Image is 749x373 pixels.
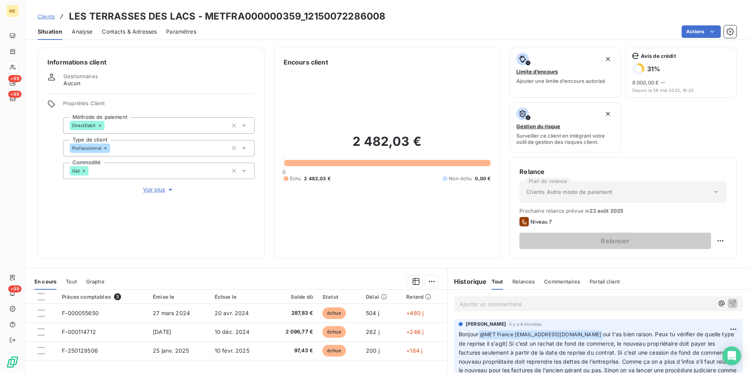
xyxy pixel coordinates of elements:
[215,294,264,300] div: Échue le
[519,233,711,249] button: Relancer
[632,79,659,86] span: 8 000,00 €
[63,79,80,87] span: Aucun
[682,25,721,38] button: Actions
[153,347,189,354] span: 25 janv. 2025
[62,293,143,300] div: Pièces comptables
[6,92,18,105] a: +99
[153,294,205,300] div: Émise le
[475,175,490,182] span: 0,00 €
[510,102,621,152] button: Gestion du risqueSurveiller ce client en intégrant votre outil de gestion des risques client.
[304,175,331,182] span: 2 482,03 €
[215,347,250,354] span: 10 févr. 2025
[274,347,313,355] span: 97,43 €
[69,9,385,23] h3: LES TERRASSES DES LACS - METFRA000000359_12150072286008
[406,328,423,335] span: +246 j
[166,28,196,36] span: Paramètres
[290,175,301,182] span: Échu
[322,307,346,319] span: échue
[153,328,171,335] span: [DATE]
[153,310,190,316] span: 27 mars 2024
[466,321,506,328] span: [PERSON_NAME]
[282,169,286,175] span: 0
[63,100,255,111] span: Propriétés Client
[72,28,92,36] span: Analyse
[519,208,727,214] span: Prochaine relance prévue le
[110,145,116,152] input: Ajouter une valeur
[274,328,313,336] span: 2 096,77 €
[544,278,580,285] span: Commentaires
[632,88,730,93] span: Depuis le 26 mai 2025, 16:20
[459,331,478,337] span: Bonjour
[448,277,487,286] h6: Historique
[366,328,380,335] span: 262 j
[516,123,560,129] span: Gestion du risque
[143,186,174,194] span: Voir plus
[449,175,472,182] span: Non-échu
[114,293,121,300] span: 3
[512,278,535,285] span: Relances
[516,133,614,145] span: Surveiller ce client en intégrant votre outil de gestion des risques client.
[516,78,605,84] span: Ajouter une limite d’encours autorisé
[63,185,255,194] button: Voir plus
[72,146,101,151] span: Professionnel
[105,122,111,129] input: Ajouter une valeur
[322,294,356,300] div: Statut
[72,169,80,173] span: Gaz
[366,347,380,354] span: 200 j
[274,309,313,317] span: 287,83 €
[284,57,328,67] h6: Encours client
[6,77,18,89] a: +99
[8,91,22,98] span: +99
[647,65,660,73] h6: 31 %
[590,278,620,285] span: Portail client
[38,28,62,36] span: Situation
[62,347,98,354] span: F-250129506
[722,346,741,365] div: Open Intercom Messenger
[519,167,727,176] h6: Relance
[590,208,623,214] span: 22 août 2025
[8,75,22,82] span: +99
[6,5,19,17] div: ME
[406,294,443,300] div: Retard
[366,294,397,300] div: Délai
[47,57,255,67] h6: Informations client
[215,328,250,335] span: 10 déc. 2024
[526,188,612,196] span: Clients Autre mode de paiement
[8,285,22,292] span: +99
[86,278,105,285] span: Graphe
[492,278,503,285] span: Tout
[366,310,379,316] span: 504 j
[72,123,96,128] span: DirectDebit
[89,167,95,174] input: Ajouter une valeur
[34,278,56,285] span: En cours
[62,328,96,335] span: F-000114712
[38,13,55,20] a: Clients
[284,134,491,157] h2: 2 482,03 €
[6,356,19,368] img: Logo LeanPay
[66,278,77,285] span: Tout
[215,310,249,316] span: 20 avr. 2024
[62,310,99,316] span: F-000055650
[322,345,346,357] span: échue
[509,322,541,326] span: il y a 4 minutes
[102,28,157,36] span: Contacts & Adresses
[406,347,422,354] span: +184 j
[479,330,602,339] span: @ MET France [EMAIL_ADDRESS][DOMAIN_NAME]
[516,68,558,75] span: Limite d’encours
[322,326,346,338] span: échue
[274,294,313,300] div: Solde dû
[406,310,423,316] span: +480 j
[530,219,552,225] span: Niveau 7
[510,48,621,98] button: Limite d’encoursAjouter une limite d’encours autorisé
[63,73,98,79] span: Gestionnaires
[641,53,676,59] span: Avis de crédit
